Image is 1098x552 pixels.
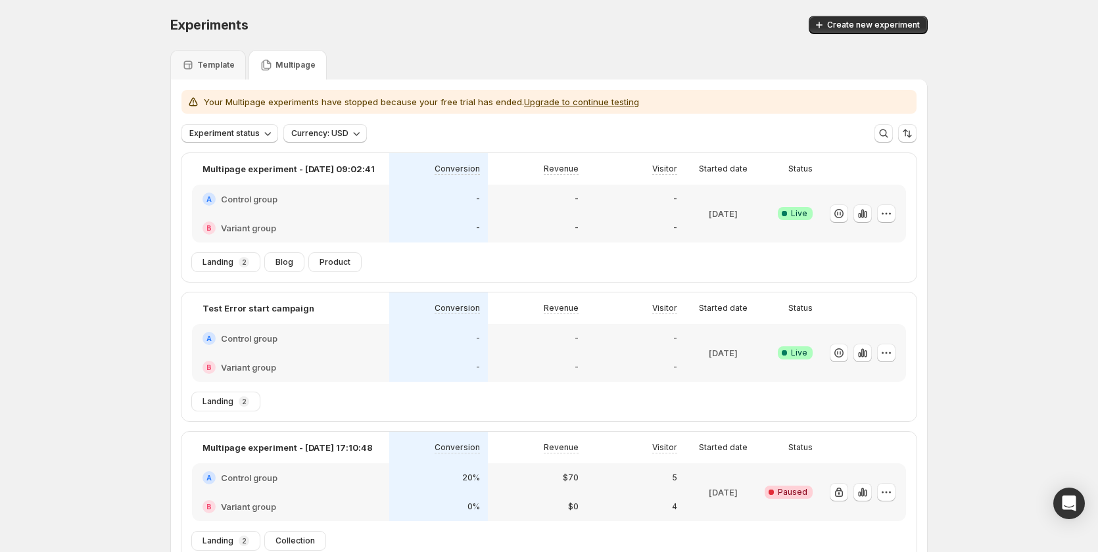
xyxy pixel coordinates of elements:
h2: A [206,474,212,482]
p: Template [197,60,235,70]
p: - [575,194,579,204]
button: Sort the results [898,124,917,143]
p: Status [788,164,813,174]
p: 4 [672,501,677,512]
p: $0 [568,501,579,512]
p: Visitor [652,303,677,313]
p: Conversion [435,442,480,453]
h2: Control group [221,332,277,345]
p: Revenue [544,442,579,453]
p: Test Error start campaign [203,302,314,315]
p: Status [788,442,813,453]
h2: Variant group [221,361,276,374]
p: Multipage experiment - [DATE] 17:10:48 [203,441,373,454]
p: Revenue [544,164,579,174]
p: [DATE] [709,486,738,499]
p: - [476,223,480,233]
h2: Control group [221,471,277,484]
h2: B [206,503,212,511]
span: Product [320,257,350,267]
p: 2 [242,398,247,405]
h2: B [206,363,212,371]
p: - [673,194,677,204]
h2: Control group [221,193,277,206]
p: [DATE] [709,346,738,359]
p: Your Multipage experiments have stopped because your free trial has ended. [204,95,639,108]
span: Create new experiment [827,20,920,30]
p: Visitor [652,442,677,453]
span: Live [791,208,807,219]
p: [DATE] [709,207,738,220]
span: Collection [275,536,315,546]
p: - [673,333,677,344]
span: Landing [203,257,233,267]
p: - [476,194,480,204]
p: Multipage [275,60,316,70]
span: Paused [778,487,807,497]
div: Open Intercom Messenger [1053,488,1085,519]
p: 20% [462,472,480,483]
p: - [575,333,579,344]
p: Revenue [544,303,579,313]
p: - [673,223,677,233]
button: Experiment status [181,124,278,143]
p: 5 [672,472,677,483]
p: Conversion [435,303,480,313]
button: Upgrade to continue testing [524,97,639,107]
p: - [575,223,579,233]
p: Started date [699,442,748,453]
span: Currency: USD [291,128,348,139]
span: Landing [203,536,233,546]
h2: Variant group [221,221,276,235]
p: Status [788,303,813,313]
h2: A [206,195,212,203]
p: - [575,362,579,373]
p: Started date [699,164,748,174]
p: 0% [467,501,480,512]
p: $70 [563,472,579,483]
span: Landing [203,396,233,407]
button: Create new experiment [809,16,928,34]
p: Conversion [435,164,480,174]
p: 2 [242,258,247,266]
span: Live [791,348,807,358]
p: 2 [242,537,247,545]
span: Experiments [170,17,249,33]
h2: A [206,334,212,342]
p: Multipage experiment - [DATE] 09:02:41 [203,162,375,175]
h2: Variant group [221,500,276,513]
p: Visitor [652,164,677,174]
button: Currency: USD [283,124,367,143]
span: Experiment status [189,128,260,139]
p: - [476,333,480,344]
p: - [476,362,480,373]
p: - [673,362,677,373]
span: Blog [275,257,293,267]
p: Started date [699,303,748,313]
h2: B [206,224,212,232]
